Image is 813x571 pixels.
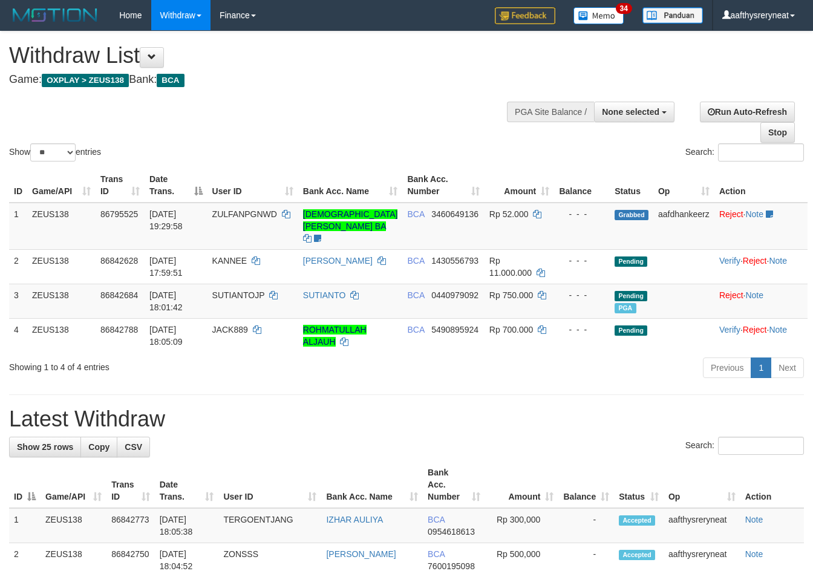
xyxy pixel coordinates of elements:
[423,462,485,508] th: Bank Acc. Number: activate to sort column ascending
[769,256,787,266] a: Note
[558,462,614,508] th: Balance: activate to sort column ascending
[9,356,330,373] div: Showing 1 to 4 of 4 entries
[155,462,219,508] th: Date Trans.: activate to sort column ascending
[100,290,138,300] span: 86842684
[117,437,150,457] a: CSV
[714,318,808,353] td: · ·
[431,325,478,334] span: Copy 5490895924 to clipboard
[485,462,558,508] th: Amount: activate to sort column ascending
[30,143,76,162] select: Showentries
[714,284,808,318] td: ·
[428,549,445,559] span: BCA
[489,209,529,219] span: Rp 52.000
[616,3,632,14] span: 34
[41,462,106,508] th: Game/API: activate to sort column ascending
[9,462,41,508] th: ID: activate to sort column descending
[507,102,594,122] div: PGA Site Balance /
[719,290,743,300] a: Reject
[703,357,751,378] a: Previous
[559,208,605,220] div: - - -
[558,508,614,543] td: -
[614,462,664,508] th: Status: activate to sort column ascending
[155,508,219,543] td: [DATE] 18:05:38
[218,462,321,508] th: User ID: activate to sort column ascending
[149,209,183,231] span: [DATE] 19:29:58
[615,291,647,301] span: Pending
[653,203,714,250] td: aafdhankeerz
[9,74,530,86] h4: Game: Bank:
[431,256,478,266] span: Copy 1430556793 to clipboard
[615,210,648,220] span: Grabbed
[489,325,533,334] span: Rp 700.000
[212,256,247,266] span: KANNEE
[573,7,624,24] img: Button%20Memo.svg
[9,318,27,353] td: 4
[100,325,138,334] span: 86842788
[714,168,808,203] th: Action
[96,168,145,203] th: Trans ID: activate to sort column ascending
[431,209,478,219] span: Copy 3460649136 to clipboard
[212,290,265,300] span: SUTIANTOJP
[321,462,423,508] th: Bank Acc. Name: activate to sort column ascending
[88,442,109,452] span: Copy
[27,203,96,250] td: ZEUS138
[9,168,27,203] th: ID
[9,44,530,68] h1: Withdraw List
[303,209,398,231] a: [DEMOGRAPHIC_DATA][PERSON_NAME] BA
[27,318,96,353] td: ZEUS138
[106,462,154,508] th: Trans ID: activate to sort column ascending
[9,407,804,431] h1: Latest Withdraw
[751,357,771,378] a: 1
[402,168,484,203] th: Bank Acc. Number: activate to sort column ascending
[407,290,424,300] span: BCA
[326,549,396,559] a: [PERSON_NAME]
[745,549,763,559] a: Note
[9,6,101,24] img: MOTION_logo.png
[615,256,647,267] span: Pending
[740,462,804,508] th: Action
[615,325,647,336] span: Pending
[218,508,321,543] td: TERGOENTJANG
[145,168,207,203] th: Date Trans.: activate to sort column descending
[664,508,740,543] td: aafthysreryneat
[743,325,767,334] a: Reject
[642,7,703,24] img: panduan.png
[27,168,96,203] th: Game/API: activate to sort column ascending
[106,508,154,543] td: 86842773
[485,168,554,203] th: Amount: activate to sort column ascending
[743,256,767,266] a: Reject
[212,325,248,334] span: JACK889
[615,303,636,313] span: Marked by aafnoeunsreypich
[554,168,610,203] th: Balance
[610,168,653,203] th: Status
[619,515,655,526] span: Accepted
[212,209,277,219] span: ZULFANPGNWD
[125,442,142,452] span: CSV
[489,256,532,278] span: Rp 11.000.000
[771,357,804,378] a: Next
[719,209,743,219] a: Reject
[719,256,740,266] a: Verify
[685,143,804,162] label: Search:
[495,7,555,24] img: Feedback.jpg
[17,442,73,452] span: Show 25 rows
[745,515,763,524] a: Note
[9,249,27,284] td: 2
[407,209,424,219] span: BCA
[719,325,740,334] a: Verify
[769,325,787,334] a: Note
[714,249,808,284] td: · ·
[9,284,27,318] td: 3
[80,437,117,457] a: Copy
[760,122,795,143] a: Stop
[745,209,763,219] a: Note
[27,284,96,318] td: ZEUS138
[664,462,740,508] th: Op: activate to sort column ascending
[303,290,346,300] a: SUTIANTO
[149,325,183,347] span: [DATE] 18:05:09
[594,102,674,122] button: None selected
[157,74,184,87] span: BCA
[718,143,804,162] input: Search:
[42,74,129,87] span: OXPLAY > ZEUS138
[718,437,804,455] input: Search:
